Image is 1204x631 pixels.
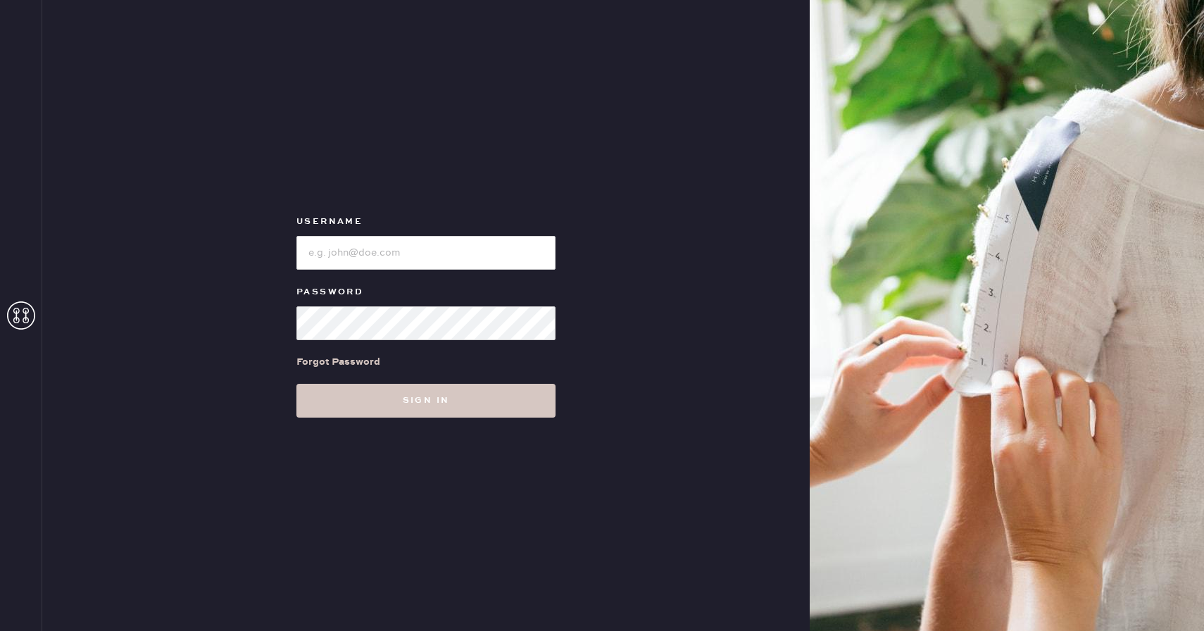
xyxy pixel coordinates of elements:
[296,340,380,384] a: Forgot Password
[296,284,556,301] label: Password
[296,384,556,418] button: Sign in
[296,236,556,270] input: e.g. john@doe.com
[296,354,380,370] div: Forgot Password
[296,213,556,230] label: Username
